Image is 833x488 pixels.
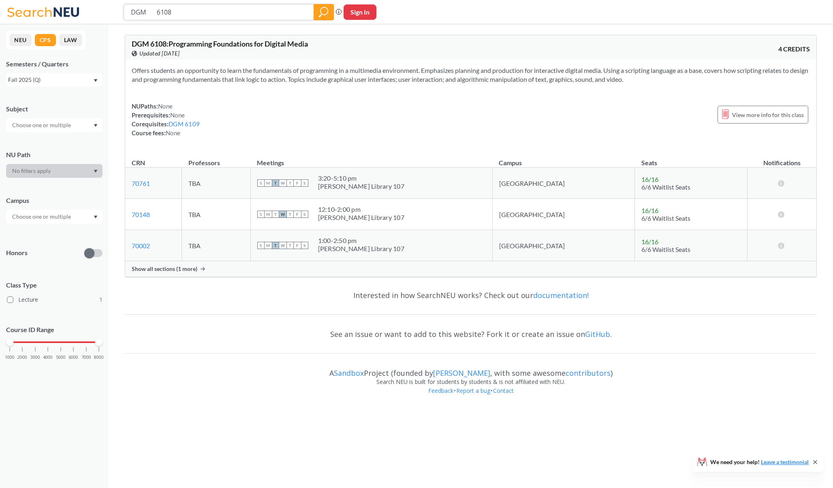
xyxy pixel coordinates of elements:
[294,211,301,218] span: F
[8,212,76,222] input: Choose one or multiple
[294,179,301,187] span: F
[132,66,810,84] section: Offers students an opportunity to learn the fundamentals of programming in a multimedia environme...
[132,39,308,48] span: DGM 6108 : Programming Foundations for Digital Media
[318,237,404,245] div: 1:00 - 2:50 pm
[132,158,145,167] div: CRN
[6,196,103,205] div: Campus
[94,355,104,360] span: 8000
[94,79,98,82] svg: Dropdown arrow
[456,387,491,394] a: Report a bug
[94,124,98,127] svg: Dropdown arrow
[761,458,809,465] a: Leave a testimonial
[182,230,250,261] td: TBA
[265,179,272,187] span: M
[99,295,103,304] span: 1
[314,4,334,20] div: magnifying glass
[319,6,329,18] svg: magnifying glass
[301,242,308,249] span: S
[94,170,98,173] svg: Dropdown arrow
[272,179,279,187] span: T
[318,205,404,213] div: 12:10 - 2:00 pm
[132,102,200,137] div: NUPaths: Prerequisites: Corequisites: Course fees:
[286,242,294,249] span: T
[710,459,809,465] span: We need your help!
[6,248,28,258] p: Honors
[257,242,265,249] span: S
[318,245,404,253] div: [PERSON_NAME] Library 107
[5,355,15,360] span: 1000
[6,281,103,290] span: Class Type
[433,368,490,378] a: [PERSON_NAME]
[6,150,103,159] div: NU Path
[641,175,658,183] span: 16 / 16
[318,182,404,190] div: [PERSON_NAME] Library 107
[747,150,816,168] th: Notifications
[286,179,294,187] span: T
[7,294,103,305] label: Lecture
[9,34,32,46] button: NEU
[294,242,301,249] span: F
[6,73,103,86] div: Fall 2025 (Q)Dropdown arrow
[301,211,308,218] span: S
[8,120,76,130] input: Choose one or multiple
[428,387,454,394] a: Feedback
[732,110,804,120] span: View more info for this class
[6,210,103,224] div: Dropdown arrow
[492,150,635,168] th: Campus
[125,283,817,307] div: Interested in how SearchNEU works? Check out our
[132,242,150,249] a: 70002
[265,211,272,218] span: M
[125,386,817,407] div: • •
[318,174,404,182] div: 3:20 - 5:10 pm
[130,5,308,19] input: Class, professor, course number, "phrase"
[492,230,635,261] td: [GEOGRAPHIC_DATA]
[641,183,690,191] span: 6/6 Waitlist Seats
[132,179,150,187] a: 70761
[492,199,635,230] td: [GEOGRAPHIC_DATA]
[566,368,611,378] a: contributors
[257,211,265,218] span: S
[182,168,250,199] td: TBA
[139,49,179,58] span: Updated [DATE]
[125,322,817,346] div: See an issue or want to add to this website? Fork it or create an issue on .
[272,211,279,218] span: T
[68,355,78,360] span: 6000
[493,387,514,394] a: Contact
[279,211,286,218] span: W
[286,211,294,218] span: T
[318,213,404,222] div: [PERSON_NAME] Library 107
[132,211,150,218] a: 70148
[635,150,748,168] th: Seats
[778,45,810,53] span: 4 CREDITS
[272,242,279,249] span: T
[533,290,589,300] a: documentation!
[81,355,91,360] span: 7000
[6,60,103,68] div: Semesters / Quarters
[279,242,286,249] span: W
[43,355,53,360] span: 4000
[344,4,376,20] button: Sign In
[6,104,103,113] div: Subject
[8,75,93,84] div: Fall 2025 (Q)
[334,368,364,378] a: Sandbox
[492,168,635,199] td: [GEOGRAPHIC_DATA]
[35,34,56,46] button: CPS
[132,265,197,273] span: Show all sections (1 more)
[56,355,66,360] span: 5000
[17,355,27,360] span: 2000
[182,199,250,230] td: TBA
[125,361,817,377] div: A Project (founded by , with some awesome )
[257,179,265,187] span: S
[250,150,492,168] th: Meetings
[94,215,98,219] svg: Dropdown arrow
[59,34,82,46] button: LAW
[641,207,658,214] span: 16 / 16
[6,164,103,178] div: Dropdown arrow
[169,120,200,128] a: DGM 6109
[125,377,817,386] div: Search NEU is built for students by students & is not affiliated with NEU.
[166,129,180,136] span: None
[301,179,308,187] span: S
[158,102,173,110] span: None
[641,214,690,222] span: 6/6 Waitlist Seats
[170,111,185,119] span: None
